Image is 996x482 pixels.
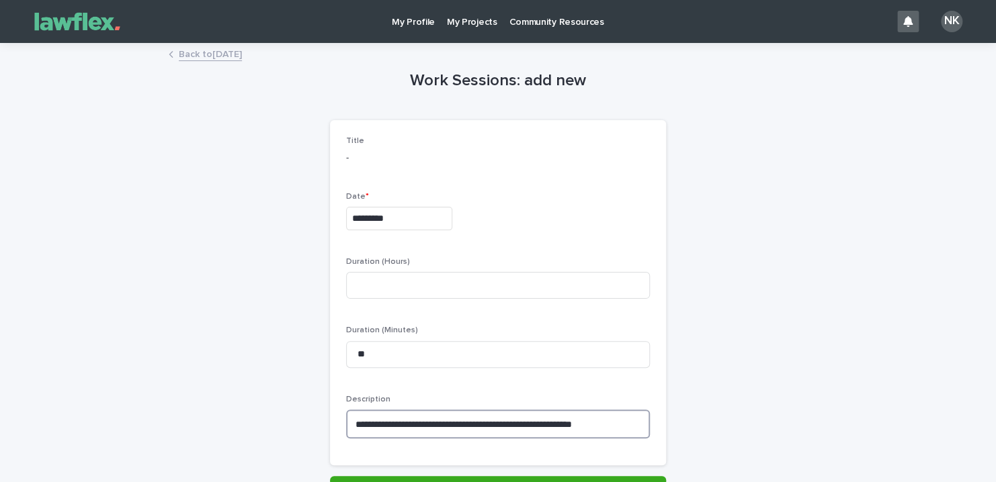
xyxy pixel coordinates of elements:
[330,71,666,91] h1: Work Sessions: add new
[346,193,369,201] span: Date
[179,46,242,61] a: Back to[DATE]
[346,326,418,334] span: Duration (Minutes)
[346,151,650,165] p: -
[941,11,962,32] div: NK
[346,395,390,403] span: Description
[346,137,364,145] span: Title
[346,258,410,266] span: Duration (Hours)
[27,8,128,35] img: Gnvw4qrBSHOAfo8VMhG6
